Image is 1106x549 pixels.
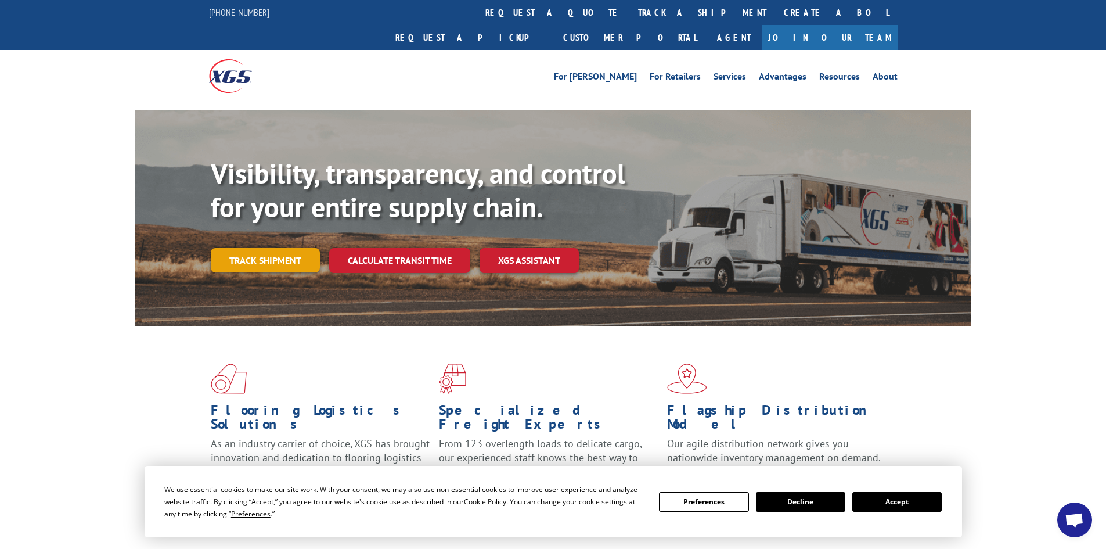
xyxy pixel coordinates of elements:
[759,72,806,85] a: Advantages
[211,155,625,225] b: Visibility, transparency, and control for your entire supply chain.
[231,509,271,519] span: Preferences
[387,25,554,50] a: Request a pickup
[211,437,430,478] span: As an industry carrier of choice, XGS has brought innovation and dedication to flooring logistics...
[329,248,470,273] a: Calculate transit time
[554,25,705,50] a: Customer Portal
[667,403,887,437] h1: Flagship Distribution Model
[439,403,658,437] h1: Specialized Freight Experts
[209,6,269,18] a: [PHONE_NUMBER]
[145,466,962,537] div: Cookie Consent Prompt
[464,497,506,507] span: Cookie Policy
[762,25,898,50] a: Join Our Team
[756,492,845,512] button: Decline
[480,248,579,273] a: XGS ASSISTANT
[164,483,645,520] div: We use essential cookies to make our site work. With your consent, we may also use non-essential ...
[667,437,881,464] span: Our agile distribution network gives you nationwide inventory management on demand.
[852,492,942,512] button: Accept
[714,72,746,85] a: Services
[650,72,701,85] a: For Retailers
[211,403,430,437] h1: Flooring Logistics Solutions
[873,72,898,85] a: About
[211,248,320,272] a: Track shipment
[819,72,860,85] a: Resources
[211,364,247,394] img: xgs-icon-total-supply-chain-intelligence-red
[667,364,707,394] img: xgs-icon-flagship-distribution-model-red
[705,25,762,50] a: Agent
[659,492,748,512] button: Preferences
[554,72,637,85] a: For [PERSON_NAME]
[439,364,466,394] img: xgs-icon-focused-on-flooring-red
[439,437,658,489] p: From 123 overlength loads to delicate cargo, our experienced staff knows the best way to move you...
[1057,503,1092,537] div: Open chat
